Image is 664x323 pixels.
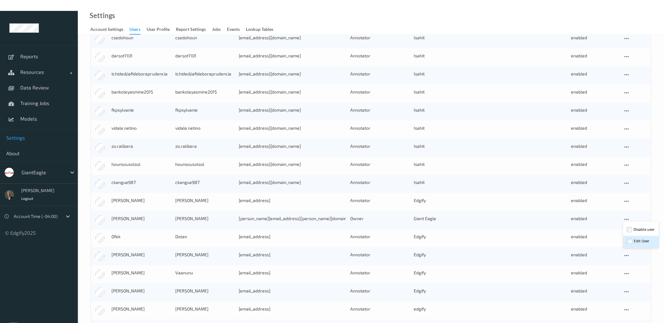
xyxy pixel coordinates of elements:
div: [PERSON_NAME] [175,288,235,294]
a: events [227,25,246,34]
div: [EMAIL_ADDRESS][DOMAIN_NAME] [239,161,346,167]
div: enabled [571,161,619,167]
div: enabled [571,125,619,131]
div: [EMAIL_ADDRESS] [239,252,346,258]
div: [EMAIL_ADDRESS] [239,197,346,204]
div: Annotator [350,35,410,41]
div: events [227,26,240,34]
div: enabled [571,197,619,204]
div: Jobs [212,26,221,34]
a: Jobs [212,25,227,34]
div: enabled [571,143,619,149]
div: bankoleyasmine2015 [175,89,235,95]
div: vidale.netino [175,125,235,131]
div: [EMAIL_ADDRESS] [239,234,346,240]
div: fkpsylvanie [175,107,235,113]
div: zo.ralibera [175,143,235,149]
div: Dotan [175,234,235,240]
div: hounsousolsol [111,161,171,167]
div: Edgify [414,234,503,240]
div: Isahit [414,179,503,186]
a: Account Settings [90,25,130,34]
div: Edgify [414,252,503,258]
a: User Profile [147,25,176,34]
div: [EMAIL_ADDRESS][DOMAIN_NAME] [239,89,346,95]
div: Annotator [350,252,410,258]
div: [PERSON_NAME] [111,197,171,204]
div: vidale.netino [111,125,171,131]
div: enabled [571,252,619,258]
div: users [130,26,140,35]
div: [PERSON_NAME] [111,306,171,312]
div: zo.ralibera [111,143,171,149]
div: [EMAIL_ADDRESS][DOMAIN_NAME] [239,71,346,77]
div: Annotator [350,288,410,294]
div: [EMAIL_ADDRESS][DOMAIN_NAME] [239,35,346,41]
div: Annotator [350,234,410,240]
div: darsot1101 [175,53,235,59]
div: Annotator [350,306,410,312]
div: [EMAIL_ADDRESS][DOMAIN_NAME] [239,125,346,131]
a: users [130,25,147,35]
div: enabled [571,215,619,222]
div: tchidedjiafideboraprudencia [111,71,171,77]
div: Isahit [414,125,503,131]
a: Settings [90,12,115,19]
div: [PERSON_NAME] [111,215,171,222]
div: [EMAIL_ADDRESS][DOMAIN_NAME] [239,143,346,149]
div: [PERSON_NAME][EMAIL_ADDRESS][PERSON_NAME][DOMAIN_NAME] [239,215,346,222]
div: Report Settings [176,26,206,34]
div: Vaanunu [175,270,235,276]
div: hounsousolsol [175,161,235,167]
div: bankoleyasmine2015 [111,89,171,95]
div: Edgify [414,270,503,276]
div: Ofek [111,234,171,240]
div: Isahit [414,35,503,41]
div: Annotator [350,197,410,204]
div: enabled [571,234,619,240]
div: Owner [350,215,410,222]
div: [EMAIL_ADDRESS] [239,288,346,294]
div: enabled [571,306,619,312]
div: Account Settings [90,26,123,34]
div: ckangue987 [111,179,171,186]
div: Isahit [414,71,503,77]
div: [PERSON_NAME] [111,252,171,258]
div: Annotator [350,270,410,276]
div: enabled [571,35,619,41]
div: fkpsylvanie [111,107,171,113]
div: [PERSON_NAME] [175,197,235,204]
div: [PERSON_NAME] [175,215,235,222]
div: Isahit [414,161,503,167]
div: Annotator [350,125,410,131]
a: Lookup Tables [246,25,280,34]
div: Annotator [350,53,410,59]
div: enabled [571,71,619,77]
div: enabled [571,288,619,294]
div: [PERSON_NAME] [111,270,171,276]
div: Isahit [414,53,503,59]
div: enabled [571,107,619,113]
div: tchidedjiafideboraprudencia [175,71,235,77]
div: Isahit [414,107,503,113]
div: [PERSON_NAME] [111,288,171,294]
div: [EMAIL_ADDRESS][DOMAIN_NAME] [239,107,346,113]
div: Annotator [350,143,410,149]
div: [EMAIL_ADDRESS][DOMAIN_NAME] [239,53,346,59]
div: enabled [571,53,619,59]
div: csedohoun [175,35,235,41]
div: [EMAIL_ADDRESS] [239,306,346,312]
div: [EMAIL_ADDRESS] [239,270,346,276]
div: edgify [414,306,503,312]
div: ckangue987 [175,179,235,186]
div: Isahit [414,143,503,149]
div: enabled [571,89,619,95]
div: Lookup Tables [246,26,273,34]
div: Edgify [414,288,503,294]
a: Report Settings [176,25,212,34]
div: Isahit [414,89,503,95]
div: Edgify [414,197,503,204]
div: Annotator [350,89,410,95]
div: darsot1101 [111,53,171,59]
div: User Profile [147,26,170,34]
